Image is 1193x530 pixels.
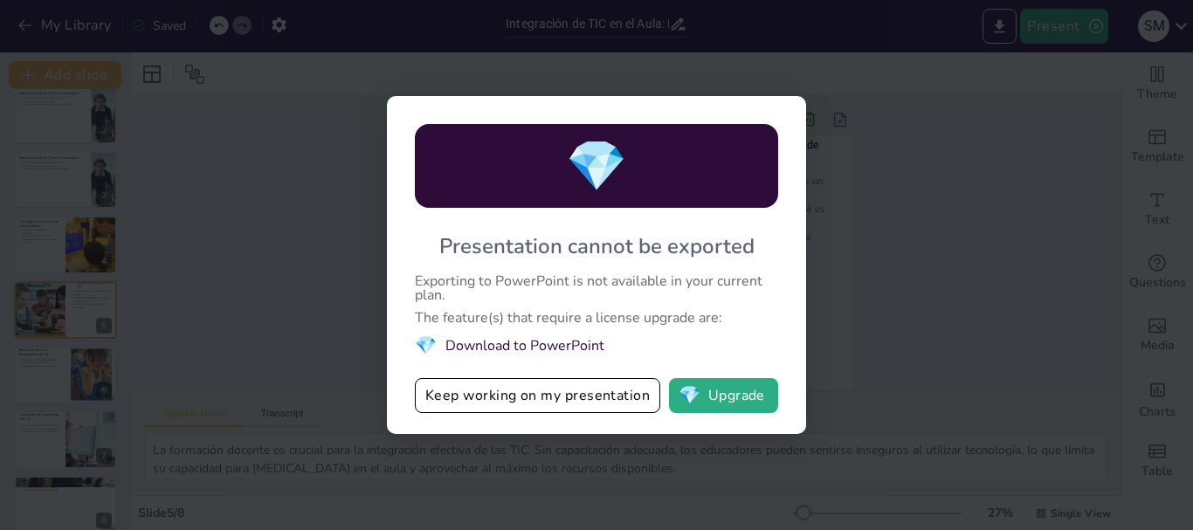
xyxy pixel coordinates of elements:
[566,133,627,200] span: diamond
[679,387,700,404] span: diamond
[439,232,755,260] div: Presentation cannot be exported
[415,378,660,413] button: Keep working on my presentation
[415,274,778,302] div: Exporting to PowerPoint is not available in your current plan.
[415,334,778,357] li: Download to PowerPoint
[669,378,778,413] button: diamondUpgrade
[415,334,437,357] span: diamond
[415,311,778,325] div: The feature(s) that require a license upgrade are:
